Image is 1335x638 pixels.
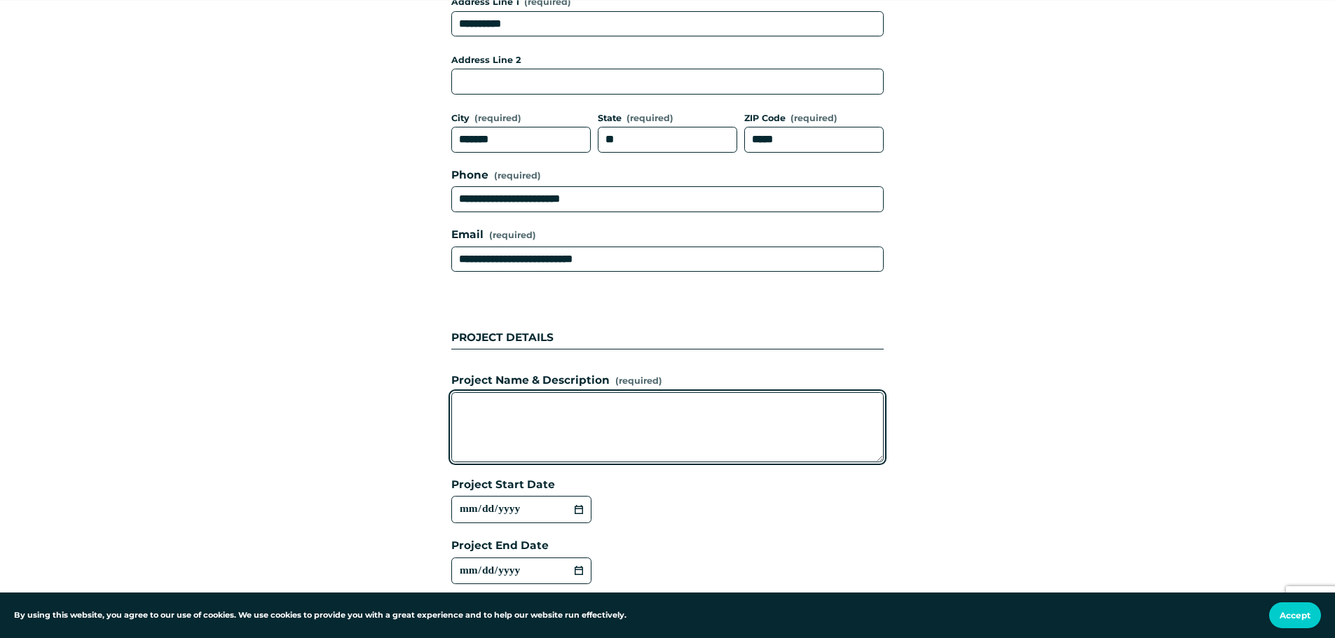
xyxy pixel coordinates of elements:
input: Address Line 1 [451,11,884,37]
span: (required) [494,172,541,181]
p: By using this website, you agree to our use of cookies. We use cookies to provide you with a grea... [14,609,627,622]
span: (required) [615,374,662,388]
div: Address Line 2 [451,53,884,69]
span: Project Name & Description [451,372,610,389]
span: Project End Date [451,537,549,555]
input: Address Line 2 [451,69,884,95]
div: ZIP Code [744,111,884,127]
input: State [598,127,737,153]
div: City [451,111,591,127]
span: (required) [489,228,536,242]
input: ZIP Code [744,127,884,153]
input: City [451,127,591,153]
span: (required) [474,114,521,123]
span: Phone [451,167,488,184]
div: PROJECT DETAILS [451,294,884,349]
div: State [598,111,737,127]
span: (required) [627,114,673,123]
button: Accept [1269,602,1321,628]
span: Accept [1280,610,1310,620]
span: Email [451,226,484,244]
span: Project Start Date [451,476,555,494]
span: (required) [790,114,837,123]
